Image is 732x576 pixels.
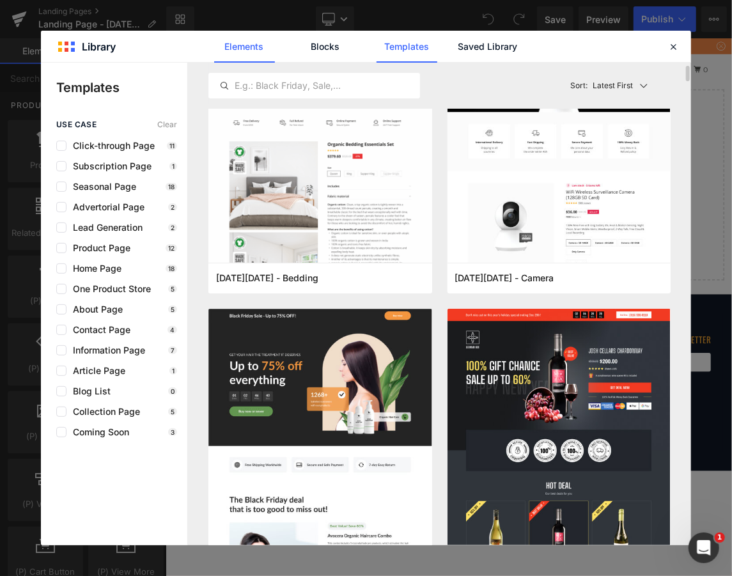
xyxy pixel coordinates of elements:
[66,182,136,192] span: Seasonal Page
[66,141,155,151] span: Click-through Page
[168,387,177,395] p: 0
[169,162,177,170] p: 1
[166,265,177,272] p: 18
[392,401,571,423] h3: Contact
[168,224,177,231] p: 2
[29,401,221,451] img: Footer logo
[273,432,310,442] a: About Us
[377,31,437,63] a: Templates
[56,120,97,129] span: use case
[167,142,177,150] p: 11
[168,285,177,293] p: 5
[166,244,177,252] p: 12
[66,263,121,274] span: Home Page
[273,497,334,508] a: Shipping Policy
[295,31,356,63] a: Blocks
[66,386,111,396] span: Blog List
[66,222,143,233] span: Lead Generation
[168,346,177,354] p: 7
[392,482,571,496] p: [STREET_ADDRESS]
[392,430,571,472] p: [STREET_ADDRESS] Phone: [PHONE_NUMBER] Email: [EMAIL_ADDRESS][DOMAIN_NAME]
[458,31,518,63] a: Saved Library
[56,78,187,97] p: Templates
[273,453,304,463] a: Contact
[168,203,177,211] p: 2
[66,427,129,437] span: Coming Soon
[66,325,130,335] span: Contact Page
[167,326,177,334] p: 4
[455,272,554,284] span: Black Friday - Camera
[66,304,123,315] span: About Page
[66,366,125,376] span: Article Page
[589,462,668,486] button: Subscribe
[214,31,275,63] a: Elements
[566,73,671,98] button: Latest FirstSort:Latest First
[689,533,719,563] iframe: Intercom live chat
[216,272,318,284] span: Cyber Monday - Bedding
[169,367,177,375] p: 1
[571,81,588,90] span: Sort:
[29,466,254,480] p: Access powerful tools and resources anytime, anywhere.
[66,202,144,212] span: Advertorial Page
[166,183,177,191] p: 18
[66,407,140,417] span: Collection Page
[66,161,152,171] span: Subscription Page
[209,78,419,93] input: E.g.: Black Friday, Sale,...
[66,243,130,253] span: Product Page
[157,120,177,129] span: Clear
[329,256,444,281] a: Explore Template
[273,401,373,423] h3: Helpful Resources
[66,284,151,294] span: One Product Store
[715,533,725,543] span: 1
[168,428,177,436] p: 3
[66,345,145,355] span: Information Page
[168,306,177,313] p: 5
[273,519,304,529] a: Returns
[168,408,177,416] p: 5
[273,475,291,485] a: FAQ
[593,80,634,91] p: Latest First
